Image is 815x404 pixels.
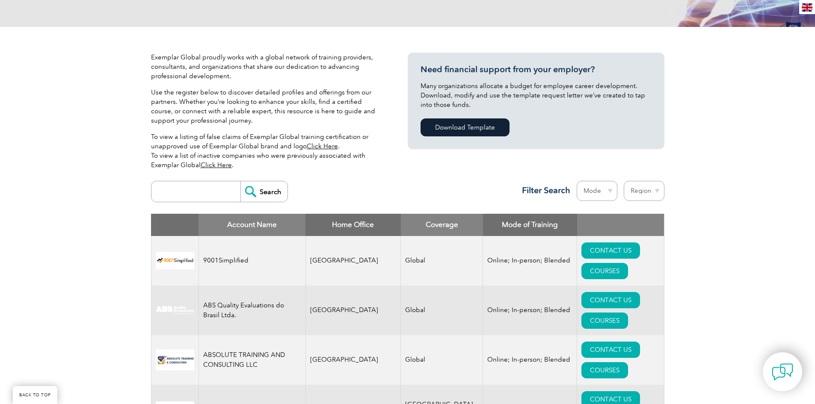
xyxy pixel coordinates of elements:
a: COURSES [581,263,628,279]
a: Click Here [307,142,338,150]
td: Global [401,335,483,385]
a: BACK TO TOP [13,386,57,404]
img: 37c9c059-616f-eb11-a812-002248153038-logo.png [156,252,194,269]
td: Online; In-person; Blended [483,335,577,385]
img: c92924ac-d9bc-ea11-a814-000d3a79823d-logo.jpg [156,306,194,315]
h3: Need financial support from your employer? [421,64,652,75]
th: Mode of Training: activate to sort column ascending [483,214,577,236]
a: Download Template [421,118,510,136]
a: Click Here [201,161,232,169]
a: COURSES [581,362,628,378]
td: ABS Quality Evaluations do Brasil Ltda. [199,286,305,335]
p: To view a listing of false claims of Exemplar Global training certification or unapproved use of ... [151,132,382,170]
th: Account Name: activate to sort column descending [199,214,305,236]
th: Home Office: activate to sort column ascending [305,214,401,236]
td: [GEOGRAPHIC_DATA] [305,236,401,286]
h3: Filter Search [517,185,570,196]
td: Online; In-person; Blended [483,286,577,335]
td: [GEOGRAPHIC_DATA] [305,335,401,385]
input: Search [240,181,287,202]
a: CONTACT US [581,292,640,308]
td: Online; In-person; Blended [483,236,577,286]
img: en [802,3,812,12]
p: Exemplar Global proudly works with a global network of training providers, consultants, and organ... [151,53,382,81]
td: Global [401,286,483,335]
img: contact-chat.png [772,361,793,383]
a: COURSES [581,313,628,329]
a: CONTACT US [581,342,640,358]
td: ABSOLUTE TRAINING AND CONSULTING LLC [199,335,305,385]
td: Global [401,236,483,286]
th: : activate to sort column ascending [577,214,664,236]
th: Coverage: activate to sort column ascending [401,214,483,236]
td: [GEOGRAPHIC_DATA] [305,286,401,335]
td: 9001Simplified [199,236,305,286]
p: Many organizations allocate a budget for employee career development. Download, modify and use th... [421,81,652,109]
a: CONTACT US [581,242,640,259]
p: Use the register below to discover detailed profiles and offerings from our partners. Whether you... [151,88,382,125]
img: 16e092f6-eadd-ed11-a7c6-00224814fd52-logo.png [156,349,194,370]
